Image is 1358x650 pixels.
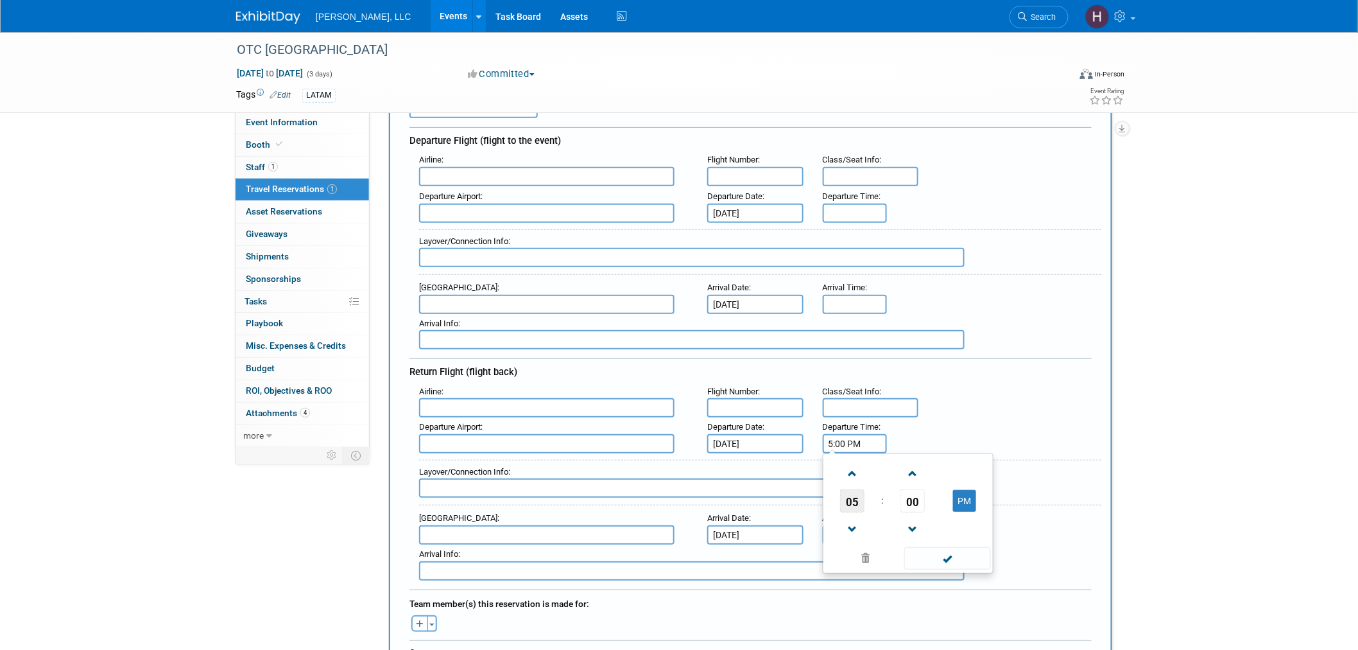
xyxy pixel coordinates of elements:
a: Asset Reservations [236,201,369,223]
small: : [707,387,760,396]
button: PM [953,490,976,512]
a: Misc. Expenses & Credits [236,335,369,357]
a: Increment Hour [840,457,864,489]
small: : [419,191,483,201]
a: Giveaways [236,224,369,245]
a: Budget [236,358,369,380]
span: Layover/Connection Info [419,236,508,246]
img: Format-Inperson.png [1080,69,1093,79]
span: Giveaways [246,229,288,239]
small: : [419,387,443,396]
span: Arrival Time [823,283,866,292]
span: Airline [419,155,442,164]
small: : [707,155,760,164]
td: : [879,489,886,513]
small: : [419,513,499,523]
img: ExhibitDay [236,11,300,24]
span: Misc. Expenses & Credits [246,340,346,351]
small: : [707,513,751,523]
span: Departure Date [707,422,762,432]
a: Clear selection [826,550,906,568]
small: : [707,422,764,432]
a: Edit [270,91,291,100]
span: [GEOGRAPHIC_DATA] [419,513,497,523]
small: : [419,283,499,292]
a: Staff1 [236,157,369,179]
span: Travel Reservations [246,184,337,194]
span: Pick Minute [900,489,925,513]
span: Arrival Date [707,283,749,292]
span: [PERSON_NAME], LLC [316,12,411,22]
span: Arrival Info [419,319,458,328]
span: Pick Hour [840,489,864,513]
span: Booth [246,139,285,150]
span: Departure Airport [419,422,481,432]
a: Search [1010,6,1069,28]
span: [GEOGRAPHIC_DATA] [419,283,497,292]
div: OTC [GEOGRAPHIC_DATA] [232,39,1049,62]
span: Departure Date [707,191,762,201]
small: : [419,319,460,328]
span: Tasks [245,296,267,306]
a: Decrement Minute [900,513,925,545]
div: In-Person [1095,69,1125,79]
a: Shipments [236,246,369,268]
span: Arrival Info [419,549,458,559]
a: Sponsorships [236,268,369,290]
small: : [823,387,882,396]
small: : [419,236,510,246]
small: : [823,191,881,201]
button: Committed [463,67,540,81]
span: Playbook [246,318,283,328]
span: 1 [327,184,337,194]
span: 4 [300,408,310,417]
small: : [823,283,868,292]
a: Event Information [236,112,369,134]
small: : [419,467,510,477]
span: to [264,68,276,78]
span: Search [1027,12,1056,22]
span: Sponsorships [246,274,301,284]
small: : [419,155,443,164]
div: Team member(s) this reservation is made for: [409,592,1092,613]
span: [DATE] [DATE] [236,67,304,79]
a: Playbook [236,313,369,335]
span: Event Information [246,117,318,127]
span: Arrival Date [707,513,749,523]
td: Toggle Event Tabs [343,447,370,464]
small: : [419,422,483,432]
span: Departure Airport [419,191,481,201]
a: Booth [236,134,369,156]
div: Event Format [993,67,1125,86]
div: LATAM [302,89,336,102]
img: Hannah Mulholland [1085,4,1110,29]
span: Departure Time [823,422,879,432]
a: Attachments4 [236,403,369,425]
a: ROI, Objectives & ROO [236,380,369,402]
small: : [707,191,764,201]
span: Return Flight (flight back) [409,366,517,378]
small: : [823,155,882,164]
span: Asset Reservations [246,206,322,216]
span: Flight Number [707,155,758,164]
span: ROI, Objectives & ROO [246,385,332,396]
span: Staff [246,162,278,172]
small: : [823,422,881,432]
a: more [236,425,369,447]
i: Booth reservation complete [276,141,282,148]
span: Layover/Connection Info [419,467,508,477]
span: Airline [419,387,442,396]
small: : [419,549,460,559]
span: Departure Time [823,191,879,201]
td: Tags [236,88,291,103]
span: Shipments [246,251,289,261]
span: Departure Flight (flight to the event) [409,135,561,146]
a: Tasks [236,291,369,313]
span: Budget [246,363,275,373]
a: Decrement Hour [840,513,864,545]
body: Rich Text Area. Press ALT-0 for help. [7,5,664,19]
td: Personalize Event Tab Strip [321,447,343,464]
a: Increment Minute [900,457,925,489]
span: Class/Seat Info [823,155,880,164]
a: Travel Reservations1 [236,179,369,200]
